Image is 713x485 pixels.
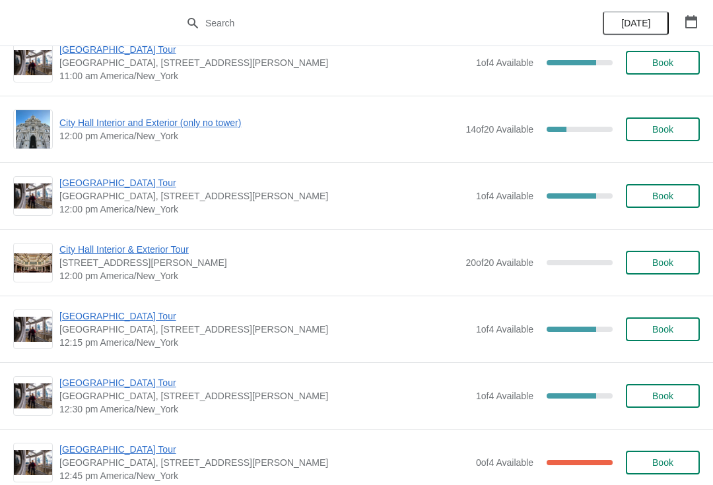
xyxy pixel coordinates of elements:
span: 12:45 pm America/New_York [59,469,469,482]
span: 12:00 pm America/New_York [59,129,459,143]
button: Book [626,251,700,275]
input: Search [205,11,535,35]
img: City Hall Interior and Exterior (only no tower) | | 12:00 pm America/New_York [16,110,51,148]
span: 12:00 pm America/New_York [59,203,469,216]
span: Book [652,324,673,335]
span: 12:15 pm America/New_York [59,336,469,349]
span: [GEOGRAPHIC_DATA], [STREET_ADDRESS][PERSON_NAME] [59,323,469,336]
span: Book [652,457,673,468]
span: [STREET_ADDRESS][PERSON_NAME] [59,256,459,269]
span: [GEOGRAPHIC_DATA] Tour [59,376,469,389]
span: 1 of 4 Available [476,191,533,201]
span: 12:00 pm America/New_York [59,269,459,282]
button: [DATE] [603,11,669,35]
span: 11:00 am America/New_York [59,69,469,82]
span: Book [652,57,673,68]
span: Book [652,191,673,201]
span: [GEOGRAPHIC_DATA] Tour [59,309,469,323]
span: 1 of 4 Available [476,324,533,335]
img: City Hall Tower Tour | City Hall Visitor Center, 1400 John F Kennedy Boulevard Suite 121, Philade... [14,50,52,76]
span: 14 of 20 Available [465,124,533,135]
img: City Hall Tower Tour | City Hall Visitor Center, 1400 John F Kennedy Boulevard Suite 121, Philade... [14,317,52,342]
span: City Hall Interior & Exterior Tour [59,243,459,256]
button: Book [626,317,700,341]
img: City Hall Tower Tour | City Hall Visitor Center, 1400 John F Kennedy Boulevard Suite 121, Philade... [14,183,52,209]
span: [GEOGRAPHIC_DATA], [STREET_ADDRESS][PERSON_NAME] [59,389,469,403]
img: City Hall Tower Tour | City Hall Visitor Center, 1400 John F Kennedy Boulevard Suite 121, Philade... [14,450,52,476]
span: [DATE] [621,18,650,28]
button: Book [626,51,700,75]
span: 12:30 pm America/New_York [59,403,469,416]
span: [GEOGRAPHIC_DATA], [STREET_ADDRESS][PERSON_NAME] [59,456,469,469]
span: 1 of 4 Available [476,57,533,68]
span: 0 of 4 Available [476,457,533,468]
span: Book [652,391,673,401]
span: Book [652,257,673,268]
span: 20 of 20 Available [465,257,533,268]
span: City Hall Interior and Exterior (only no tower) [59,116,459,129]
span: [GEOGRAPHIC_DATA], [STREET_ADDRESS][PERSON_NAME] [59,189,469,203]
button: Book [626,384,700,408]
img: City Hall Tower Tour | City Hall Visitor Center, 1400 John F Kennedy Boulevard Suite 121, Philade... [14,383,52,409]
span: [GEOGRAPHIC_DATA] Tour [59,43,469,56]
button: Book [626,184,700,208]
img: City Hall Interior & Exterior Tour | 1400 John F Kennedy Boulevard, Suite 121, Philadelphia, PA, ... [14,253,52,273]
span: 1 of 4 Available [476,391,533,401]
span: [GEOGRAPHIC_DATA], [STREET_ADDRESS][PERSON_NAME] [59,56,469,69]
span: Book [652,124,673,135]
span: [GEOGRAPHIC_DATA] Tour [59,443,469,456]
button: Book [626,117,700,141]
button: Book [626,451,700,474]
span: [GEOGRAPHIC_DATA] Tour [59,176,469,189]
